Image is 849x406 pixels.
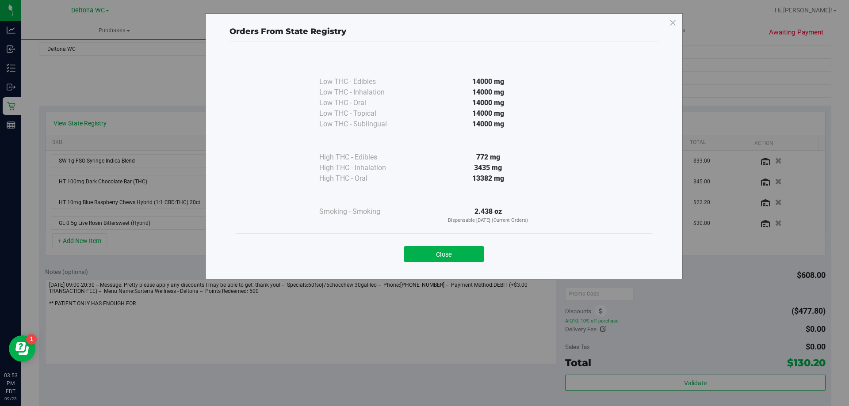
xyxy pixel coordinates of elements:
[319,119,408,129] div: Low THC - Sublingual
[408,206,569,224] div: 2.438 oz
[408,76,569,87] div: 14000 mg
[319,152,408,163] div: High THC - Edibles
[408,173,569,184] div: 13382 mg
[26,334,37,345] iframe: Resource center unread badge
[319,108,408,119] div: Low THC - Topical
[319,206,408,217] div: Smoking - Smoking
[229,27,346,36] span: Orders From State Registry
[404,246,484,262] button: Close
[319,163,408,173] div: High THC - Inhalation
[319,76,408,87] div: Low THC - Edibles
[408,119,569,129] div: 14000 mg
[9,335,35,362] iframe: Resource center
[319,173,408,184] div: High THC - Oral
[408,87,569,98] div: 14000 mg
[408,108,569,119] div: 14000 mg
[408,98,569,108] div: 14000 mg
[408,217,569,224] p: Dispensable [DATE] (Current Orders)
[408,163,569,173] div: 3435 mg
[408,152,569,163] div: 772 mg
[319,87,408,98] div: Low THC - Inhalation
[319,98,408,108] div: Low THC - Oral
